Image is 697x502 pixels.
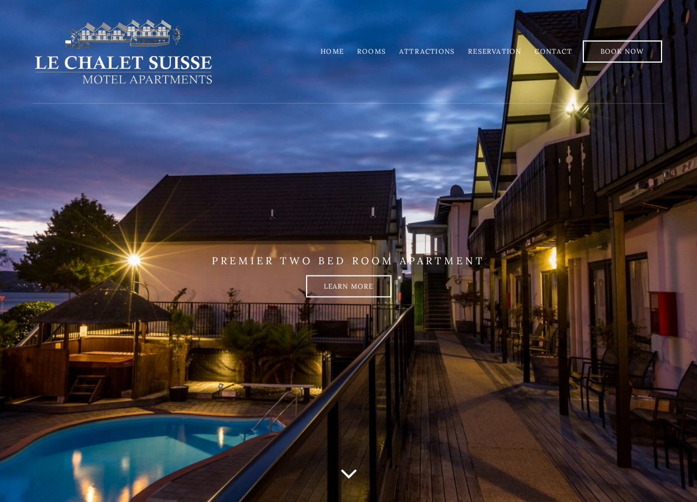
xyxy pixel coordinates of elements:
a: Home [320,47,344,55]
a: Contact [535,47,572,55]
img: lechaletsuisse [33,18,214,85]
a: Reservation [468,47,521,55]
a: Learn more [306,275,391,298]
a: Book Now [583,40,662,63]
a: Attractions [399,47,455,55]
a: Rooms [357,47,386,55]
p: PREMIER TWO BED ROOM APARTMENT [33,255,665,267]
